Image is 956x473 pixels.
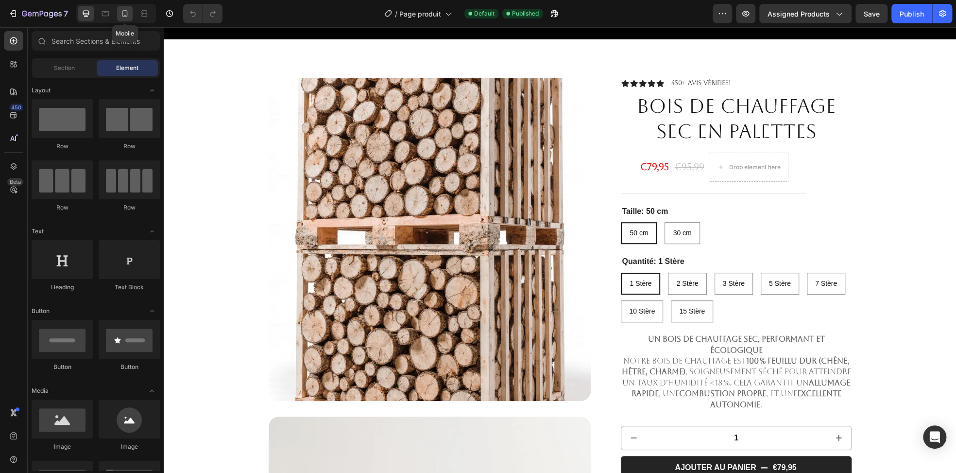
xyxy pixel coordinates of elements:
p: 450+ Avis vérifies! [507,52,566,60]
span: Page produit [399,9,441,19]
button: Publish [891,4,932,23]
div: Undo/Redo [183,4,222,23]
span: Toggle open [144,383,160,399]
span: 10 Stère [465,280,491,288]
span: Media [32,386,49,395]
legend: Quantité: 1 Stère [457,228,521,241]
div: Drop element here [565,136,616,144]
div: Row [32,203,93,212]
span: Text [32,227,44,236]
div: Publish [900,9,924,19]
button: increment [663,399,687,422]
strong: excellente autonomie [546,362,678,382]
span: 15 Stère [515,280,541,288]
span: Save [864,10,880,18]
div: Button [99,363,160,371]
span: Layout [32,86,51,95]
span: Toggle open [144,83,160,98]
span: Section [54,64,75,72]
span: Button [32,307,50,315]
strong: combustion propre [515,362,602,371]
div: AJOUTER AU PANIER [511,436,592,446]
div: Row [99,142,160,151]
span: 30 cm [509,202,528,210]
span: Default [474,9,495,18]
div: Heading [32,283,93,292]
span: Published [512,9,539,18]
div: Button [32,363,93,371]
p: 7 [64,8,68,19]
button: decrement [458,399,482,422]
div: €79,95 [608,435,634,447]
button: Save [855,4,888,23]
strong: Un bois de chauffage sec, performant et écologique [484,307,661,327]
div: Row [32,142,93,151]
div: €79,95 [475,133,506,147]
div: Open Intercom Messenger [923,425,946,449]
span: 3 Stère [559,252,581,260]
legend: Taille: 50 cm [457,178,505,191]
span: 5 Stère [605,252,627,260]
span: 1 Stère [466,252,488,260]
button: AJOUTER AU PANIER [457,429,687,452]
input: quantity [482,399,663,422]
span: Assigned Products [768,9,830,19]
p: Notre bois de chauffage est , soigneusement séché pour atteindre un taux d’humidité < 18 %. Cela ... [458,307,687,382]
button: 7 [4,4,72,23]
div: Text Block [99,283,160,292]
span: Toggle open [144,224,160,239]
div: €95,99 [510,133,541,147]
input: Search Sections & Elements [32,31,160,51]
div: Image [32,442,93,451]
div: Beta [7,178,23,186]
span: Toggle open [144,303,160,319]
iframe: Design area [164,27,956,473]
div: Row [99,203,160,212]
h1: Bois de chauffage sec en palettes [457,65,687,118]
span: 50 cm [466,202,484,210]
div: 450 [9,104,23,111]
button: Assigned Products [759,4,852,23]
span: 7 Stère [651,252,673,260]
span: / [395,9,397,19]
div: Image [99,442,160,451]
span: 2 Stère [512,252,534,260]
span: Element [116,64,138,72]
